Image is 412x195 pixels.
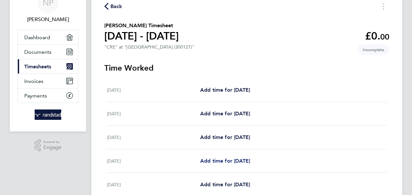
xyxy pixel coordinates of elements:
[17,16,78,23] span: Naeem Patel
[200,181,250,189] a: Add time for [DATE]
[24,49,51,55] span: Documents
[200,87,250,93] span: Add time for [DATE]
[358,44,389,55] span: This timesheet is Incomplete.
[43,145,62,150] span: Engage
[200,157,250,165] a: Add time for [DATE]
[43,139,62,145] span: Powered by
[107,181,200,189] div: [DATE]
[24,63,51,70] span: Timesheets
[200,158,250,164] span: Add time for [DATE]
[107,86,200,94] div: [DATE]
[104,2,122,10] button: Back
[34,139,62,152] a: Powered byEngage
[17,109,78,120] a: Go to home page
[200,181,250,188] span: Add time for [DATE]
[18,88,78,103] a: Payments
[24,93,47,99] span: Payments
[378,1,389,11] button: Timesheets Menu
[18,59,78,74] a: Timesheets
[104,22,179,29] h2: [PERSON_NAME] Timesheet
[35,109,62,120] img: randstad-logo-retina.png
[18,45,78,59] a: Documents
[107,133,200,141] div: [DATE]
[200,133,250,141] a: Add time for [DATE]
[200,110,250,118] a: Add time for [DATE]
[104,29,179,42] h1: [DATE] - [DATE]
[110,3,122,10] span: Back
[380,32,389,41] span: 00
[104,44,194,50] div: "CRE" at "[GEOGRAPHIC_DATA] (300127)"
[24,34,50,40] span: Dashboard
[18,74,78,88] a: Invoices
[365,30,389,42] app-decimal: £0.
[24,78,43,84] span: Invoices
[104,63,389,73] h3: Time Worked
[107,110,200,118] div: [DATE]
[18,30,78,44] a: Dashboard
[200,134,250,140] span: Add time for [DATE]
[107,157,200,165] div: [DATE]
[200,86,250,94] a: Add time for [DATE]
